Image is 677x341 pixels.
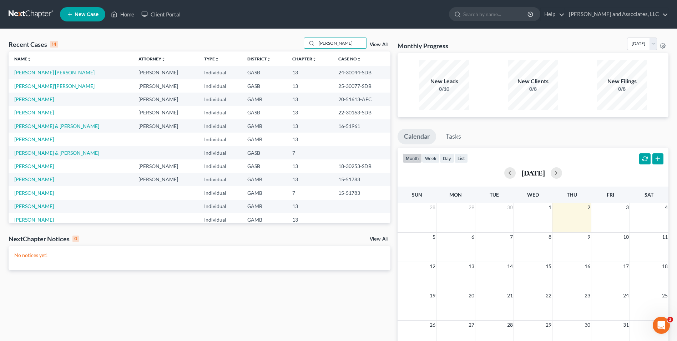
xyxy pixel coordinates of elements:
span: 1 [548,203,552,212]
td: [PERSON_NAME] [133,106,198,119]
input: Search by name... [317,38,367,48]
a: View All [370,42,388,47]
span: 11 [661,233,668,241]
span: Mon [449,192,462,198]
span: 24 [622,291,630,300]
span: 30 [506,203,514,212]
span: 31 [622,321,630,329]
i: unfold_more [27,57,31,61]
a: Typeunfold_more [204,56,219,61]
td: GASB [242,159,287,173]
td: 13 [287,93,333,106]
td: 13 [287,159,333,173]
div: 0/8 [597,85,647,93]
div: New Leads [419,77,469,85]
span: Sun [412,192,422,198]
input: Search by name... [463,8,529,21]
td: 13 [287,119,333,133]
span: 10 [622,233,630,241]
td: Individual [198,133,242,146]
td: GASB [242,106,287,119]
span: 17 [622,262,630,271]
a: Help [541,8,565,21]
a: [PERSON_NAME] and Associates, LLC [565,8,668,21]
span: 13 [468,262,475,271]
a: [PERSON_NAME] & [PERSON_NAME] [14,123,99,129]
i: unfold_more [161,57,166,61]
button: list [454,153,468,163]
div: 0 [72,236,79,242]
td: 13 [287,173,333,186]
a: [PERSON_NAME] [14,190,54,196]
td: Individual [198,79,242,93]
span: 22 [545,291,552,300]
span: 16 [584,262,591,271]
a: Chapterunfold_more [292,56,317,61]
h3: Monthly Progress [398,41,448,50]
td: Individual [198,93,242,106]
td: GAMB [242,186,287,199]
td: Individual [198,66,242,79]
td: [PERSON_NAME] [133,119,198,133]
td: Individual [198,173,242,186]
td: 15-51783 [333,186,390,199]
span: Tue [490,192,499,198]
td: 15-51783 [333,173,390,186]
td: Individual [198,106,242,119]
td: 25-30077-SDB [333,79,390,93]
h2: [DATE] [521,169,545,177]
td: GAMB [242,93,287,106]
td: Individual [198,213,242,226]
i: unfold_more [357,57,361,61]
a: [PERSON_NAME] [14,96,54,102]
td: 13 [287,200,333,213]
span: 27 [468,321,475,329]
span: 6 [471,233,475,241]
div: 0/8 [508,85,558,93]
div: Recent Cases [9,40,58,49]
a: [PERSON_NAME] [14,203,54,209]
a: [PERSON_NAME] [14,217,54,223]
button: week [422,153,440,163]
div: New Filings [597,77,647,85]
span: 28 [506,321,514,329]
span: 12 [429,262,436,271]
button: month [403,153,422,163]
span: 7 [509,233,514,241]
td: [PERSON_NAME] [133,79,198,93]
td: Individual [198,146,242,159]
a: Tasks [439,129,468,144]
a: [PERSON_NAME] & [PERSON_NAME] [14,150,99,156]
a: View All [370,237,388,242]
td: GASB [242,66,287,79]
a: Client Portal [138,8,184,21]
td: 20-51613-AEC [333,93,390,106]
span: Fri [607,192,614,198]
td: [PERSON_NAME] [133,66,198,79]
div: New Clients [508,77,558,85]
span: 29 [545,321,552,329]
i: unfold_more [267,57,271,61]
td: 7 [287,146,333,159]
td: Individual [198,186,242,199]
span: 23 [584,291,591,300]
td: GAMB [242,173,287,186]
span: Thu [567,192,577,198]
span: 25 [661,291,668,300]
a: Districtunfold_more [247,56,271,61]
td: GAMB [242,119,287,133]
td: 13 [287,79,333,93]
td: 7 [287,186,333,199]
td: 13 [287,106,333,119]
td: GAMB [242,213,287,226]
a: Case Nounfold_more [338,56,361,61]
td: 13 [287,133,333,146]
iframe: Intercom live chat [653,317,670,334]
td: 18-30253-SDB [333,159,390,173]
span: 29 [468,203,475,212]
td: [PERSON_NAME] [133,159,198,173]
td: 24-30044-SDB [333,66,390,79]
i: unfold_more [312,57,317,61]
td: Individual [198,159,242,173]
a: [PERSON_NAME] [PERSON_NAME] [14,69,95,75]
